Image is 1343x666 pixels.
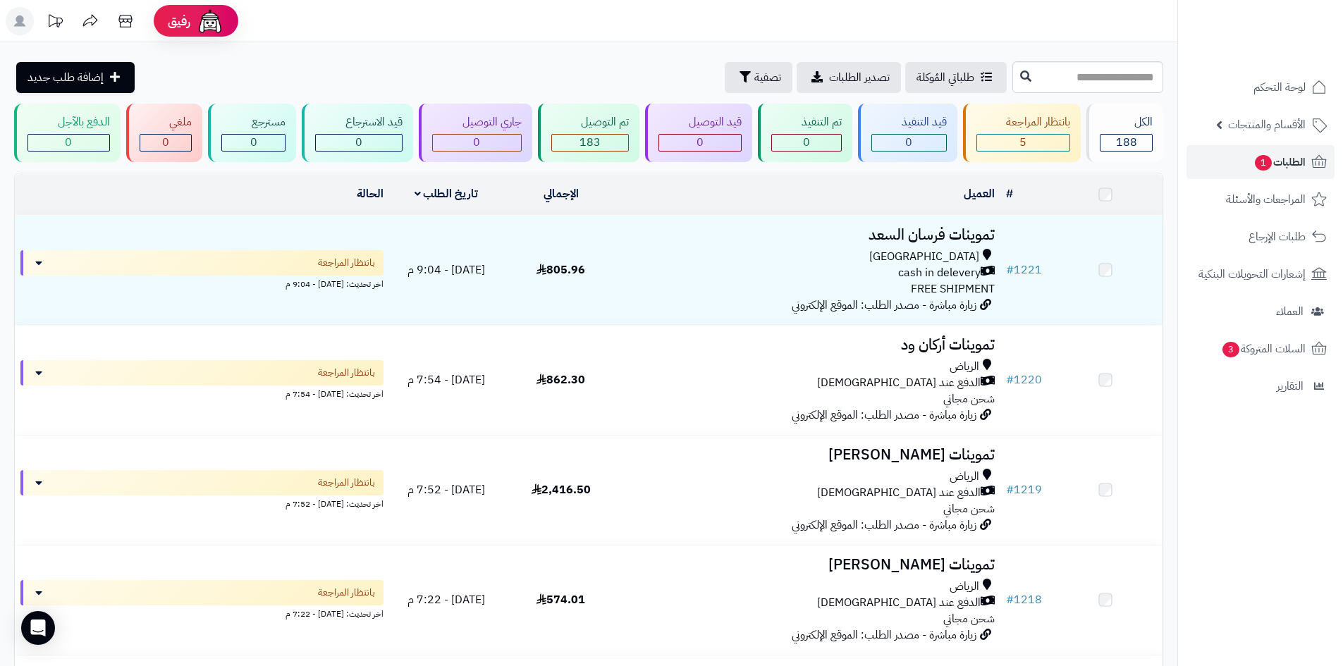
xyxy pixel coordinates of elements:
a: طلبات الإرجاع [1186,220,1335,254]
a: إضافة طلب جديد [16,62,135,93]
span: زيارة مباشرة - مصدر الطلب: الموقع الإلكتروني [792,407,976,424]
a: تصدير الطلبات [797,62,901,93]
div: اخر تحديث: [DATE] - 7:22 م [20,605,384,620]
div: جاري التوصيل [432,114,522,130]
a: تم التوصيل 183 [535,104,643,162]
span: الأقسام والمنتجات [1228,115,1306,135]
span: # [1006,481,1014,498]
img: ai-face.png [196,7,224,35]
a: بانتظار المراجعة 5 [960,104,1084,162]
a: #1219 [1006,481,1042,498]
span: الدفع عند [DEMOGRAPHIC_DATA] [817,375,981,391]
a: إشعارات التحويلات البنكية [1186,257,1335,291]
a: الكل188 [1084,104,1166,162]
a: تم التنفيذ 0 [755,104,855,162]
span: الدفع عند [DEMOGRAPHIC_DATA] [817,595,981,611]
h3: تموينات [PERSON_NAME] [624,557,995,573]
span: 0 [905,134,912,151]
span: 5 [1019,134,1026,151]
a: الإجمالي [544,185,579,202]
span: بانتظار المراجعة [318,366,375,380]
div: بانتظار المراجعة [976,114,1071,130]
button: تصفية [725,62,792,93]
div: اخر تحديث: [DATE] - 7:54 م [20,386,384,400]
span: # [1006,261,1014,278]
span: شحن مجاني [943,500,995,517]
span: بانتظار المراجعة [318,586,375,600]
span: FREE SHIPMENT [911,280,995,297]
div: تم التوصيل [551,114,630,130]
div: 0 [316,135,402,151]
div: الكل [1100,114,1153,130]
span: 574.01 [536,591,585,608]
span: 0 [697,134,704,151]
div: 0 [433,135,521,151]
a: العميل [964,185,995,202]
div: اخر تحديث: [DATE] - 7:52 م [20,495,384,510]
div: قيد التوصيل [658,114,742,130]
span: 1 [1255,155,1272,171]
span: 183 [579,134,601,151]
a: جاري التوصيل 0 [416,104,535,162]
span: [DATE] - 7:54 م [407,371,485,388]
a: # [1006,185,1013,202]
span: التقارير [1277,376,1304,396]
a: تاريخ الطلب [415,185,479,202]
span: العملاء [1276,302,1304,321]
a: الطلبات1 [1186,145,1335,179]
span: السلات المتروكة [1221,339,1306,359]
a: العملاء [1186,295,1335,328]
span: 0 [473,134,480,151]
span: رفيق [168,13,190,30]
div: قيد الاسترجاع [315,114,403,130]
span: [GEOGRAPHIC_DATA] [869,249,979,265]
span: [DATE] - 7:52 م [407,481,485,498]
h3: تموينات فرسان السعد [624,227,995,243]
span: زيارة مباشرة - مصدر الطلب: الموقع الإلكتروني [792,517,976,534]
a: طلباتي المُوكلة [905,62,1007,93]
span: 0 [162,134,169,151]
a: #1218 [1006,591,1042,608]
span: 2,416.50 [532,481,591,498]
a: لوحة التحكم [1186,70,1335,104]
div: 5 [977,135,1070,151]
a: التقارير [1186,369,1335,403]
span: الطلبات [1253,152,1306,172]
a: #1220 [1006,371,1042,388]
span: 0 [803,134,810,151]
div: 0 [872,135,946,151]
div: 0 [772,135,841,151]
span: زيارة مباشرة - مصدر الطلب: الموقع الإلكتروني [792,297,976,314]
span: 0 [250,134,257,151]
span: إضافة طلب جديد [27,69,104,86]
a: قيد الاسترجاع 0 [299,104,416,162]
span: الرياض [950,359,979,375]
span: شحن مجاني [943,390,995,407]
div: مسترجع [221,114,286,130]
div: اخر تحديث: [DATE] - 9:04 م [20,276,384,290]
span: بانتظار المراجعة [318,476,375,490]
span: الرياض [950,469,979,485]
span: لوحة التحكم [1253,78,1306,97]
span: تصدير الطلبات [829,69,890,86]
span: بانتظار المراجعة [318,256,375,270]
span: شحن مجاني [943,610,995,627]
div: 0 [28,135,109,151]
span: cash in delevery [898,265,981,281]
a: قيد التنفيذ 0 [855,104,960,162]
h3: تموينات أركان ود [624,337,995,353]
a: قيد التوصيل 0 [642,104,755,162]
a: الحالة [357,185,384,202]
span: المراجعات والأسئلة [1226,190,1306,209]
a: #1221 [1006,261,1042,278]
span: 0 [65,134,72,151]
span: الرياض [950,579,979,595]
div: ملغي [140,114,192,130]
span: طلباتي المُوكلة [916,69,974,86]
span: طلبات الإرجاع [1249,227,1306,247]
span: [DATE] - 9:04 م [407,261,485,278]
span: 805.96 [536,261,585,278]
a: الدفع بالآجل 0 [11,104,123,162]
span: الدفع عند [DEMOGRAPHIC_DATA] [817,485,981,501]
a: مسترجع 0 [205,104,299,162]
